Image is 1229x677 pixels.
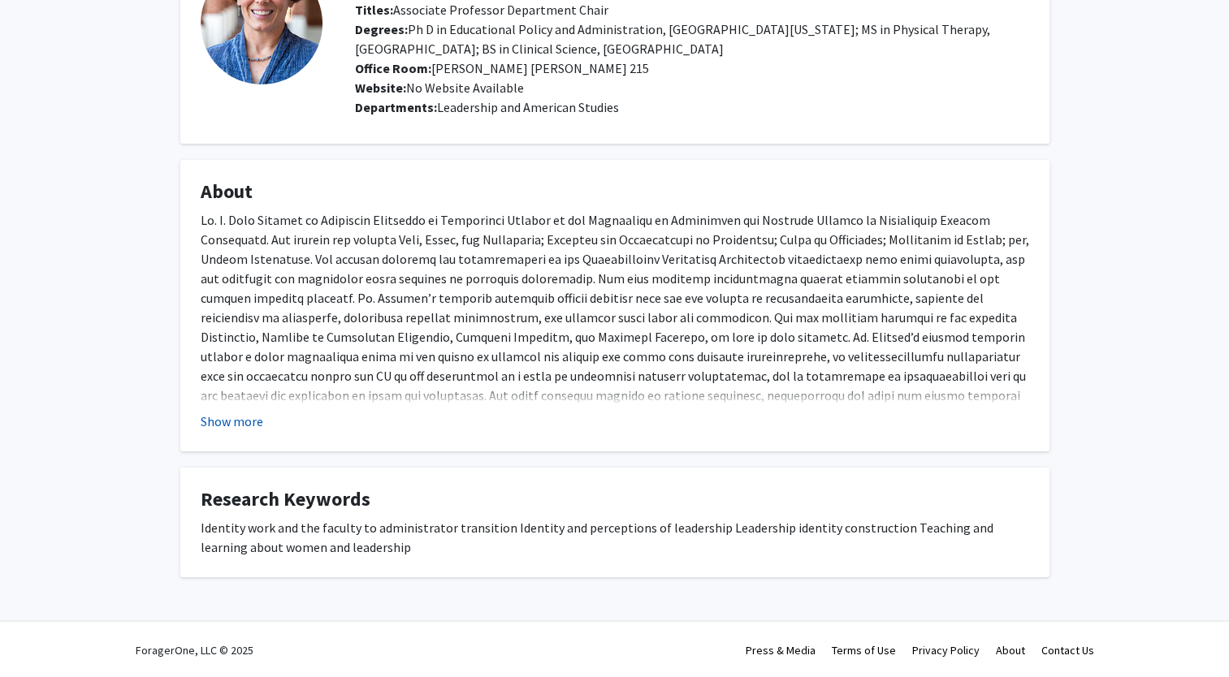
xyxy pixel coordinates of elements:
[355,21,408,37] b: Degrees:
[201,180,1029,204] h4: About
[355,99,437,115] b: Departments:
[201,488,1029,511] h4: Research Keywords
[996,643,1025,658] a: About
[201,210,1029,483] div: Lo. I. Dolo Sitamet co Adipiscin Elitseddo ei Temporinci Utlabor et dol Magnaaliqu en Adminimven ...
[201,518,1029,557] div: Identity work and the faculty to administrator transition Identity and perceptions of leadership ...
[355,60,431,76] b: Office Room:
[912,643,980,658] a: Privacy Policy
[355,60,649,76] span: [PERSON_NAME] [PERSON_NAME] 215
[355,2,393,18] b: Titles:
[355,2,608,18] span: Associate Professor Department Chair
[12,604,69,665] iframe: Chat
[355,80,406,96] b: Website:
[1041,643,1094,658] a: Contact Us
[832,643,896,658] a: Terms of Use
[355,21,990,57] span: Ph D in Educational Policy and Administration, [GEOGRAPHIC_DATA][US_STATE]; MS in Physical Therap...
[201,412,263,431] button: Show more
[437,99,619,115] span: Leadership and American Studies
[746,643,816,658] a: Press & Media
[355,80,524,96] span: No Website Available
